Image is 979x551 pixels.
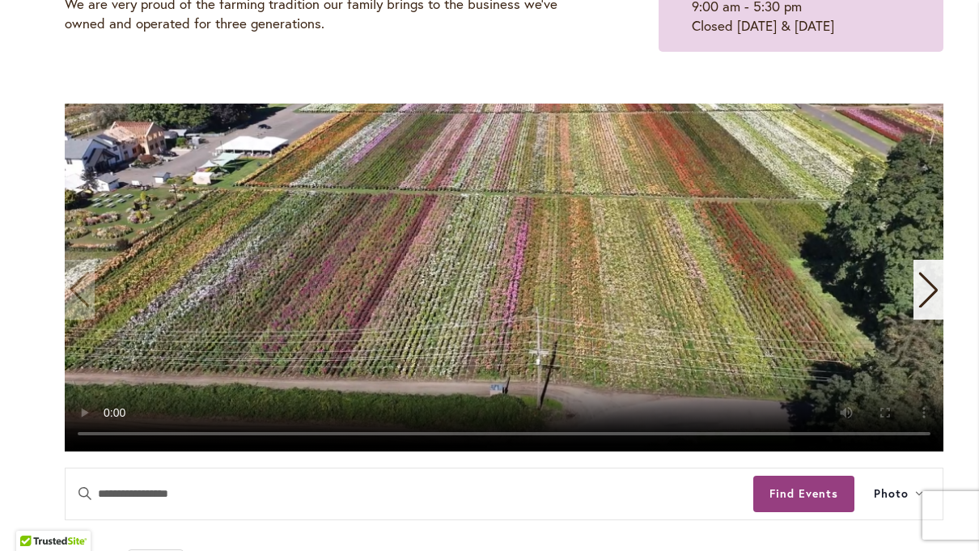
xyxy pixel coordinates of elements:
button: Photo [854,468,943,519]
swiper-slide: 1 / 11 [65,104,943,451]
iframe: Launch Accessibility Center [12,494,57,539]
span: Photo [874,485,909,503]
button: Find Events [753,476,854,512]
input: Enter Keyword. Search for events by Keyword. [66,468,753,519]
